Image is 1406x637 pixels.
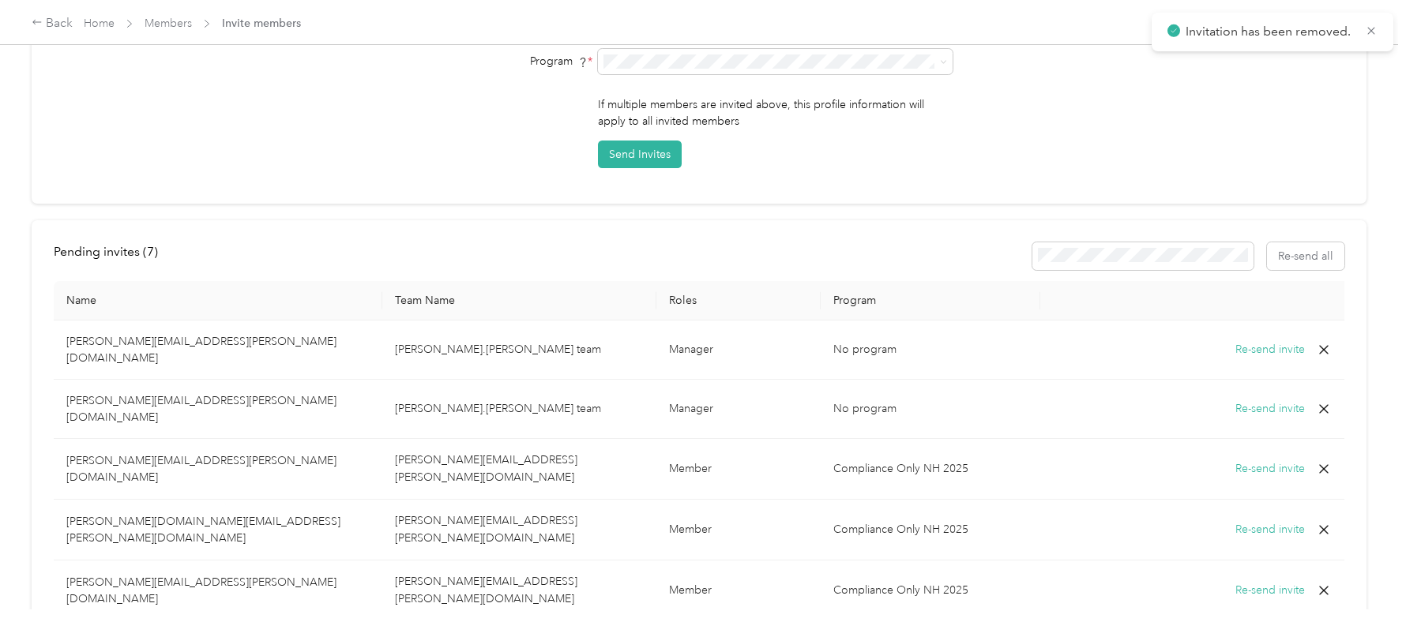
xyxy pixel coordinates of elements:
[598,96,953,129] p: If multiple members are invited above, this profile information will apply to all invited members
[1235,521,1305,538] button: Re-send invite
[145,17,192,30] a: Members
[54,242,169,270] div: left-menu
[54,281,382,320] th: Name
[32,14,73,33] div: Back
[1186,22,1354,42] p: Invitation has been removed.
[821,281,1039,320] th: Program
[669,402,713,415] span: Manager
[143,244,158,259] span: ( 7 )
[66,574,370,607] p: [PERSON_NAME][EMAIL_ADDRESS][PERSON_NAME][DOMAIN_NAME]
[1235,460,1305,478] button: Re-send invite
[84,17,115,30] a: Home
[66,333,370,366] p: [PERSON_NAME][EMAIL_ADDRESS][PERSON_NAME][DOMAIN_NAME]
[395,575,577,605] span: [PERSON_NAME][EMAIL_ADDRESS][PERSON_NAME][DOMAIN_NAME]
[833,343,897,356] span: No program
[395,514,577,545] span: [PERSON_NAME][EMAIL_ADDRESS][PERSON_NAME][DOMAIN_NAME]
[54,244,158,259] span: Pending invites
[395,343,601,356] span: [PERSON_NAME].[PERSON_NAME] team
[669,462,712,475] span: Member
[66,392,370,425] p: [PERSON_NAME][EMAIL_ADDRESS][PERSON_NAME][DOMAIN_NAME]
[669,343,713,356] span: Manager
[66,452,370,485] p: [PERSON_NAME][EMAIL_ADDRESS][PERSON_NAME][DOMAIN_NAME]
[656,281,821,320] th: Roles
[1032,242,1345,270] div: Resend all invitations
[54,242,1344,270] div: info-bar
[1318,549,1406,637] iframe: Everlance-gr Chat Button Frame
[833,583,968,597] span: Compliance Only NH 2025
[382,281,656,320] th: Team Name
[598,141,682,168] button: Send Invites
[669,583,712,597] span: Member
[833,402,897,415] span: No program
[222,15,301,32] span: Invite members
[66,513,370,546] p: [PERSON_NAME][DOMAIN_NAME][EMAIL_ADDRESS][PERSON_NAME][DOMAIN_NAME]
[669,523,712,536] span: Member
[833,523,968,536] span: Compliance Only NH 2025
[1235,400,1305,418] button: Re-send invite
[1267,242,1344,270] button: Re-send all
[1235,582,1305,599] button: Re-send invite
[1235,341,1305,358] button: Re-send invite
[833,462,968,475] span: Compliance Only NH 2025
[395,453,577,484] span: [PERSON_NAME][EMAIL_ADDRESS][PERSON_NAME][DOMAIN_NAME]
[395,402,601,415] span: [PERSON_NAME].[PERSON_NAME] team
[395,53,592,69] div: Program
